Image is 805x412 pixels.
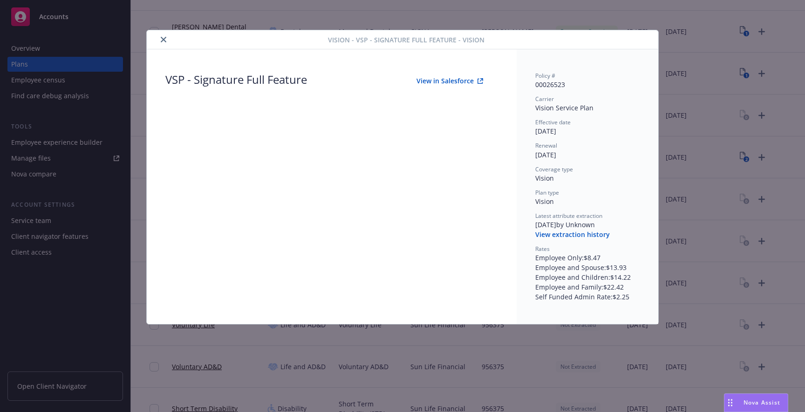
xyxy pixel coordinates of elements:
[535,292,640,302] div: Self Funded Admin Rate : $2.25
[535,253,640,263] div: Employee Only : $8.47
[535,282,640,292] div: Employee and Family : $22.42
[535,150,640,160] div: [DATE]
[402,72,498,90] button: View in Salesforce
[535,272,640,282] div: Employee and Children : $14.22
[535,263,640,272] div: Employee and Spouse : $13.93
[724,394,736,412] div: Drag to move
[535,72,555,80] span: Policy #
[535,196,640,206] div: Vision
[535,103,640,113] div: Vision Service Plan
[535,220,640,230] div: [DATE] by Unknown
[724,393,788,412] button: Nova Assist
[535,80,640,89] div: 00026523
[535,230,610,239] button: View extraction history
[535,245,550,253] span: Rates
[744,398,780,406] span: Nova Assist
[165,72,307,90] div: VSP - Signature Full Feature
[535,126,640,136] div: [DATE]
[535,142,557,149] span: Renewal
[535,173,640,183] div: Vision
[535,118,571,126] span: Effective date
[328,35,484,45] span: Vision - VSP - Signature Full Feature - Vision
[535,212,602,220] span: Latest attribute extraction
[535,95,554,103] span: Carrier
[158,34,169,45] button: close
[535,165,573,173] span: Coverage type
[535,189,559,196] span: Plan type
